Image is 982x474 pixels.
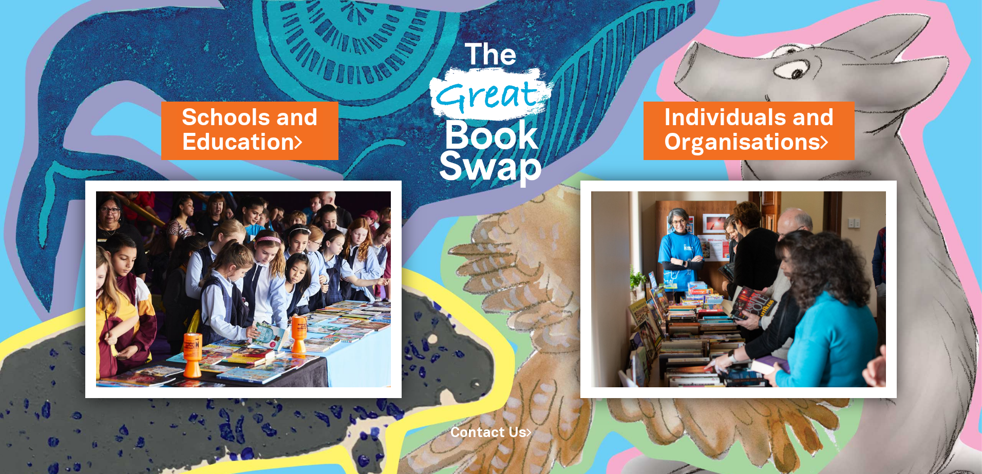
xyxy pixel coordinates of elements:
img: Schools and Education [85,181,401,398]
img: Great Bookswap logo [417,12,565,209]
a: Contact Us [450,427,532,440]
img: Individuals and Organisations [580,181,896,398]
a: Schools andEducation [182,102,318,159]
a: Individuals andOrganisations [664,102,834,159]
